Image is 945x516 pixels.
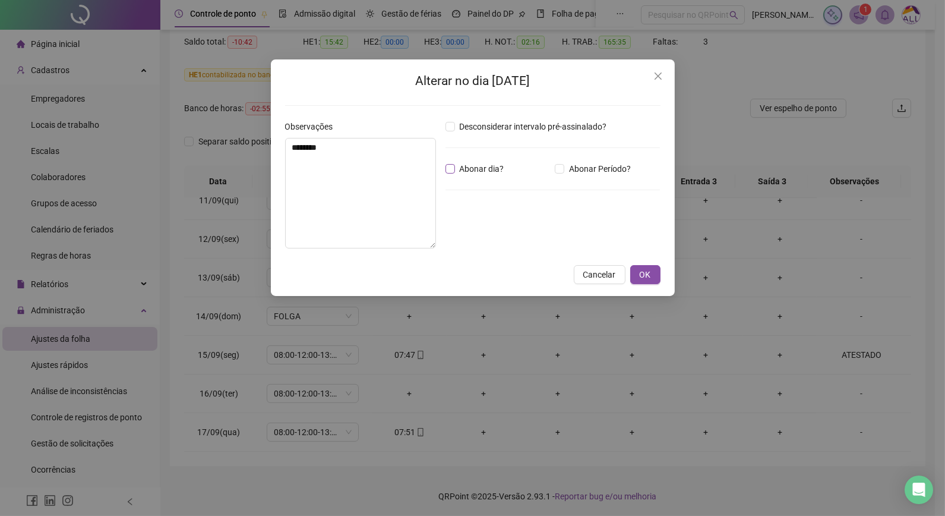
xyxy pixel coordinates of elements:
span: Desconsiderar intervalo pré-assinalado? [455,120,612,133]
span: Abonar Período? [564,162,636,175]
span: close [653,71,663,81]
label: Observações [285,120,341,133]
span: Cancelar [583,268,616,281]
span: OK [640,268,651,281]
div: Open Intercom Messenger [905,476,933,504]
button: Cancelar [574,265,625,284]
span: Abonar dia? [455,162,509,175]
button: Close [649,67,668,86]
h2: Alterar no dia [DATE] [285,71,660,91]
button: OK [630,265,660,284]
